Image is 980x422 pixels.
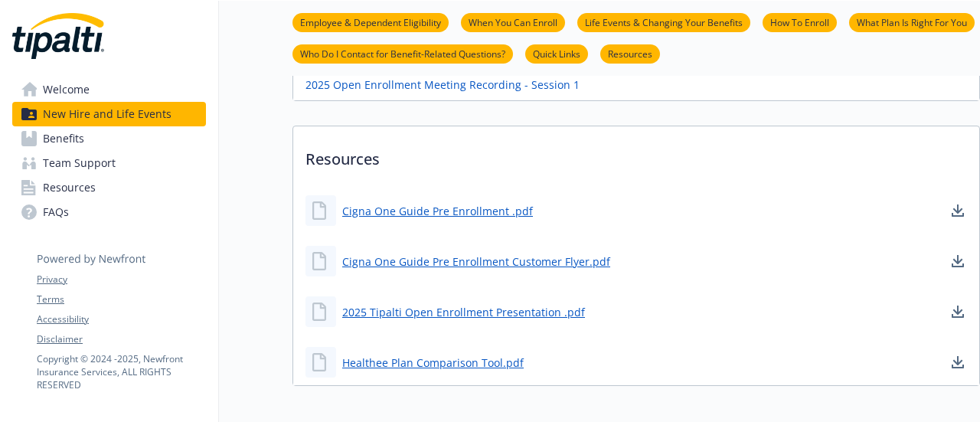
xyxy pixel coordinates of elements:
a: Employee & Dependent Eligibility [292,15,449,29]
a: download document [949,201,967,220]
a: download document [949,353,967,371]
span: Welcome [43,77,90,102]
a: When You Can Enroll [461,15,565,29]
p: Resources [293,126,979,183]
span: Team Support [43,151,116,175]
a: Team Support [12,151,206,175]
a: Terms [37,293,205,306]
a: 2025 Open Enrollment Meeting Recording - Session 1 [305,77,580,93]
span: Benefits [43,126,84,151]
span: New Hire and Life Events [43,102,171,126]
a: Quick Links [525,46,588,61]
a: How To Enroll [763,15,837,29]
span: FAQs [43,200,69,224]
a: What Plan Is Right For You [849,15,975,29]
a: 2025 Tipalti Open Enrollment Presentation .pdf [342,304,585,320]
a: Cigna One Guide Pre Enrollment .pdf [342,203,533,219]
a: Benefits [12,126,206,151]
a: Welcome [12,77,206,102]
a: New Hire and Life Events [12,102,206,126]
a: Resources [12,175,206,200]
a: Privacy [37,273,205,286]
a: Who Do I Contact for Benefit-Related Questions? [292,46,513,61]
span: Resources [43,175,96,200]
a: Cigna One Guide Pre Enrollment Customer Flyer.pdf [342,254,610,270]
p: Copyright © 2024 - 2025 , Newfront Insurance Services, ALL RIGHTS RESERVED [37,352,205,391]
a: Disclaimer [37,332,205,346]
a: Accessibility [37,312,205,326]
a: download document [949,303,967,321]
a: Life Events & Changing Your Benefits [577,15,750,29]
a: Healthee Plan Comparison Tool.pdf [342,355,524,371]
a: Resources [600,46,660,61]
a: download document [949,252,967,270]
a: FAQs [12,200,206,224]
